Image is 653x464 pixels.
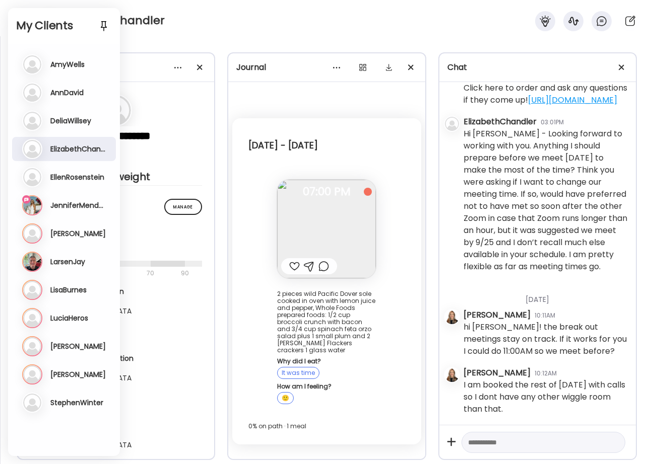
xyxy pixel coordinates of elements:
img: bg-avatar-default.svg [445,117,459,131]
img: images%2FLmewejLqqxYGdaZecVheXEEv6Df2%2FPWICyYjnJ1xzUna3ej8h%2Fnp5mTXeWC5Wum1NnPiQV_240 [277,180,376,278]
div: hi [PERSON_NAME]! the break out meetings stay on track. If it works for you I could do 11:00AM so... [464,321,628,357]
div: 03:01PM [541,118,564,127]
div: How am I feeling? [277,383,376,390]
h3: StephenWinter [50,398,103,407]
h3: LarsenJay [50,257,85,266]
img: avatars%2FC7qqOxmwlCb4p938VsoDHlkq1VT2 [445,310,459,324]
div: 2 pieces wild Pacific Dover sole cooked in oven with lemon juice and pepper, Whole Foods prepared... [277,290,376,354]
h3: JenniferMendonca [50,201,107,210]
h3: [PERSON_NAME] [50,229,106,238]
div: [PERSON_NAME] [464,367,531,379]
div: ElizabethChandler [464,116,537,128]
span: 07:00 PM [277,187,376,196]
div: [DATE] [464,282,628,309]
div: 0% on path · 1 meal [248,420,405,432]
div: It was time [277,367,319,379]
div: Chat [447,61,628,73]
h3: EllenRosenstein [50,173,104,182]
div: Why did I eat? [277,358,376,365]
h3: DeliaWillsey [50,116,91,125]
div: I am booked the rest of [DATE] with calls so I dont have any other wiggle room than that. [464,379,628,415]
h3: [PERSON_NAME] [50,370,106,379]
h2: My Clients [16,18,112,33]
h3: [PERSON_NAME] [50,342,106,351]
h3: LisaBurnes [50,285,87,294]
h3: LuciaHeros [50,314,88,323]
a: [URL][DOMAIN_NAME] [528,94,617,106]
h3: ElizabethChandler [50,144,107,153]
div: [PERSON_NAME] [464,309,531,321]
div: [DATE] - [DATE] [248,139,405,151]
h3: AmyWells [50,60,85,69]
div: 10:12AM [535,369,557,378]
div: 🙂 [277,392,294,404]
div: Hi [PERSON_NAME] - Looking forward to working with you. Anything I should prepare before we meet ... [464,128,628,273]
div: Journal [236,61,417,73]
img: avatars%2FC7qqOxmwlCb4p938VsoDHlkq1VT2 [445,368,459,382]
h3: AnnDavid [50,88,84,97]
div: 90 [180,267,190,279]
div: Manage [164,199,202,215]
div: 10:11AM [535,311,555,320]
